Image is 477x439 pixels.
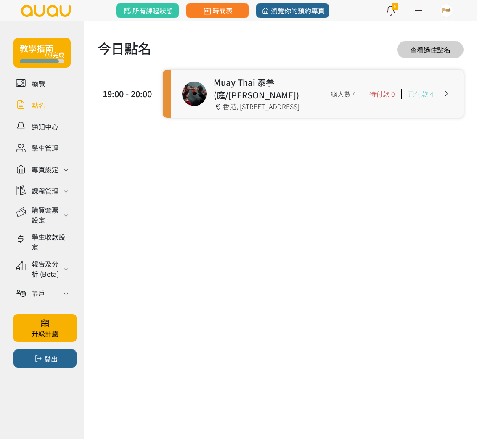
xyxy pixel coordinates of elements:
div: 課程管理 [32,186,58,196]
div: 購買套票設定 [32,205,61,225]
span: 時間表 [202,5,233,16]
button: 登出 [13,349,77,368]
div: 報告及分析 (Beta) [32,259,61,279]
a: 瀏覽你的預約專頁 [256,3,329,18]
span: 瀏覽你的預約專頁 [260,5,325,16]
div: 19:00 - 20:00 [102,87,152,100]
h1: 今日點名 [98,38,151,58]
img: logo.svg [20,5,72,17]
span: 6 [392,3,398,10]
a: 時間表 [186,3,249,18]
div: 帳戶 [32,288,45,298]
a: 所有課程狀態 [116,3,179,18]
a: 升級計劃 [13,314,77,342]
a: 查看過往點名 [397,41,464,58]
span: 所有課程狀態 [122,5,173,16]
div: 專頁設定 [32,164,58,175]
